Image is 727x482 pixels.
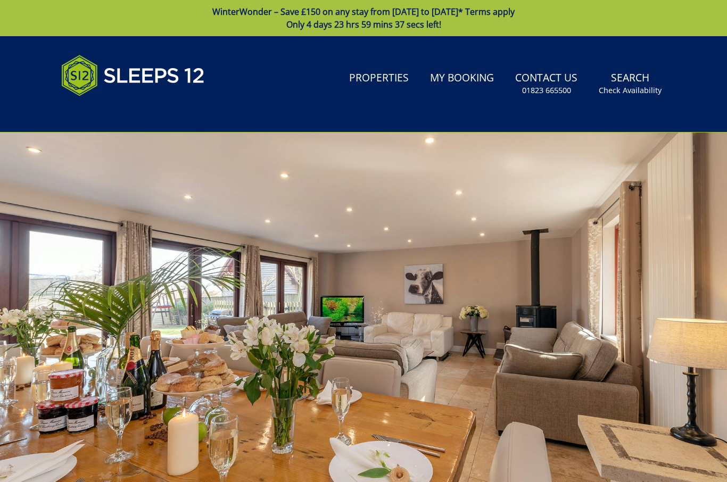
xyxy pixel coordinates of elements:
[61,49,205,102] img: Sleeps 12
[599,85,662,96] small: Check Availability
[56,109,168,118] iframe: Customer reviews powered by Trustpilot
[594,67,666,101] a: SearchCheck Availability
[522,85,571,96] small: 01823 665500
[426,67,498,90] a: My Booking
[345,67,413,90] a: Properties
[286,19,441,30] span: Only 4 days 23 hrs 59 mins 37 secs left!
[511,67,582,101] a: Contact Us01823 665500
